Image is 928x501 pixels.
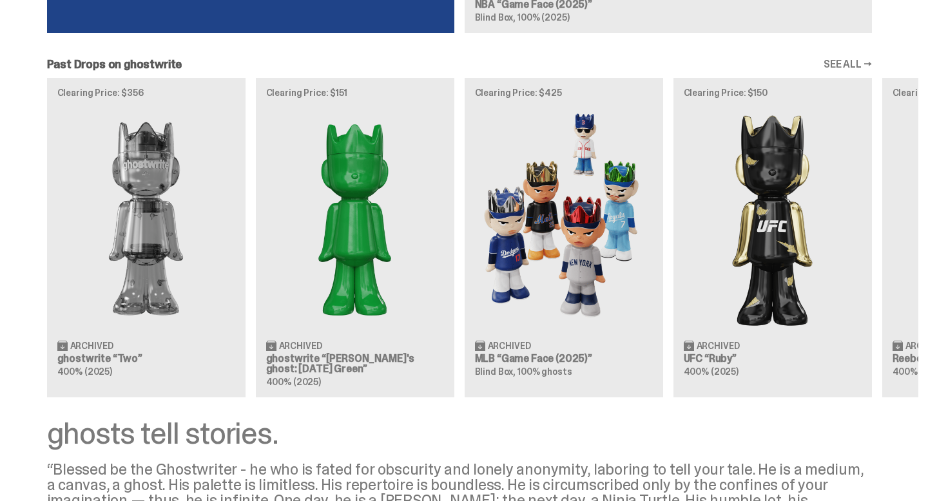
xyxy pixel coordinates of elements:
h3: ghostwrite “Two” [57,354,235,364]
span: Archived [697,341,740,350]
img: Schrödinger's ghost: Sunday Green [266,108,444,330]
span: 400% (2025) [266,376,321,388]
p: Clearing Price: $356 [57,88,235,97]
span: Archived [70,341,113,350]
span: Archived [488,341,531,350]
h2: Past Drops on ghostwrite [47,59,182,70]
span: Blind Box, [475,12,516,23]
span: 100% (2025) [517,12,569,23]
a: Clearing Price: $151 Schrödinger's ghost: Sunday Green Archived [256,78,454,397]
img: Ruby [684,108,862,330]
h3: MLB “Game Face (2025)” [475,354,653,364]
p: Clearing Price: $425 [475,88,653,97]
span: 100% ghosts [517,366,572,377]
span: 400% (2025) [57,366,112,377]
h3: UFC “Ruby” [684,354,862,364]
a: SEE ALL → [824,59,872,70]
img: Two [57,108,235,330]
p: Clearing Price: $151 [266,88,444,97]
a: Clearing Price: $150 Ruby Archived [673,78,872,397]
div: ghosts tell stories. [47,418,872,449]
span: Blind Box, [475,366,516,377]
a: Clearing Price: $425 Game Face (2025) Archived [465,78,663,397]
span: Archived [279,341,322,350]
h3: ghostwrite “[PERSON_NAME]'s ghost: [DATE] Green” [266,354,444,374]
img: Game Face (2025) [475,108,653,330]
span: 400% (2025) [684,366,739,377]
p: Clearing Price: $150 [684,88,862,97]
a: Clearing Price: $356 Two Archived [47,78,246,397]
